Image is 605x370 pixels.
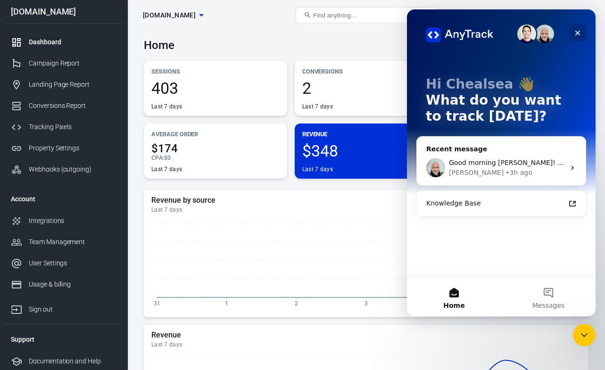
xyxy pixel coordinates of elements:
[29,164,116,174] div: Webhooks (outgoing)
[143,9,196,21] span: samcart.com
[3,253,124,274] a: User Settings
[295,300,298,306] tspan: 2
[575,4,597,26] a: Sign out
[29,101,116,111] div: Conversions Report
[151,66,280,76] p: Sessions
[302,129,431,139] p: Revenue
[154,300,160,306] tspan: 31
[151,196,581,205] h5: Revenue by source
[14,185,175,203] a: Knowledge Base
[29,37,116,47] div: Dashboard
[3,116,124,138] a: Tracking Pixels
[29,258,116,268] div: User Settings
[125,293,158,299] span: Messages
[29,58,116,68] div: Campaign Report
[151,103,182,110] div: Last 7 days
[313,12,356,19] span: Find anything...
[162,15,179,32] div: Close
[3,74,124,95] a: Landing Page Report
[99,158,125,168] div: • 3h ago
[151,341,581,348] div: Last 7 days
[151,143,280,154] span: $174
[29,356,116,366] div: Documentation and Help
[3,210,124,231] a: Integrations
[29,80,116,90] div: Landing Page Report
[3,295,124,320] a: Sign out
[151,129,280,139] p: Average Order
[42,149,239,157] span: Good morning [PERSON_NAME]! Yes, absolutely--please do!
[302,80,431,96] span: 2
[42,158,97,168] div: [PERSON_NAME]
[29,237,116,247] div: Team Management
[29,280,116,289] div: Usage & billing
[3,328,124,351] li: Support
[296,7,437,23] button: Find anything...⌘ + K
[3,53,124,74] a: Campaign Report
[302,165,333,173] div: Last 7 days
[407,9,596,316] iframe: Intercom live chat
[302,66,431,76] p: Conversions
[3,231,124,253] a: Team Management
[302,143,431,159] span: $348
[302,103,333,110] div: Last 7 days
[36,293,58,299] span: Home
[573,324,596,346] iframe: Intercom live chat
[3,159,124,180] a: Webhooks (outgoing)
[151,155,164,161] span: CPA :
[3,95,124,116] a: Conversions Report
[151,330,581,340] h5: Revenue
[3,188,124,210] li: Account
[151,206,581,214] div: Last 7 days
[365,300,368,306] tspan: 3
[3,32,124,53] a: Dashboard
[29,122,116,132] div: Tracking Pixels
[3,138,124,159] a: Property Settings
[144,39,174,52] h3: Home
[19,189,158,199] div: Knowledge Base
[3,8,124,16] div: [DOMAIN_NAME]
[151,80,280,96] span: 403
[29,216,116,226] div: Integrations
[29,304,116,314] div: Sign out
[139,7,207,24] button: [DOMAIN_NAME]
[94,269,189,307] button: Messages
[164,155,171,161] span: $0
[225,300,228,306] tspan: 1
[151,165,182,173] div: Last 7 days
[29,143,116,153] div: Property Settings
[3,274,124,295] a: Usage & billing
